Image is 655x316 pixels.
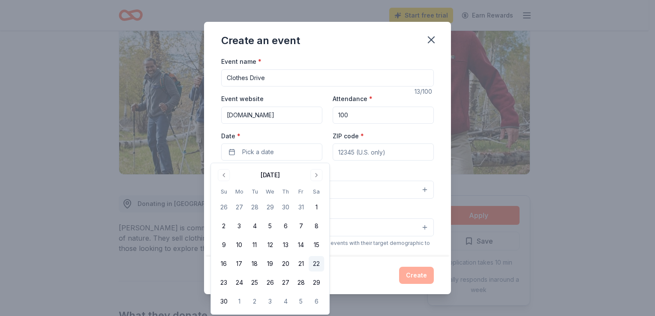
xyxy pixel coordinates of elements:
[221,69,434,86] input: Spring Fundraiser
[293,256,309,271] button: 21
[242,147,274,157] span: Pick a date
[221,34,300,48] div: Create an event
[309,256,324,271] button: 22
[216,218,231,234] button: 2
[278,200,293,215] button: 30
[278,256,293,271] button: 20
[333,95,373,103] label: Attendance
[262,237,278,253] button: 12
[293,218,309,234] button: 7
[333,107,434,124] input: 20
[247,218,262,234] button: 4
[231,275,247,290] button: 24
[261,170,280,180] div: [DATE]
[216,294,231,309] button: 30
[231,237,247,253] button: 10
[293,294,309,309] button: 5
[278,294,293,309] button: 4
[293,200,309,215] button: 31
[218,169,230,181] button: Go to previous month
[309,187,324,196] th: Saturday
[216,256,231,271] button: 16
[309,200,324,215] button: 1
[247,200,262,215] button: 28
[415,86,434,97] div: 13 /100
[247,256,262,271] button: 18
[309,237,324,253] button: 15
[309,275,324,290] button: 29
[278,237,293,253] button: 13
[221,132,322,140] label: Date
[262,187,278,196] th: Wednesday
[247,187,262,196] th: Tuesday
[221,143,322,161] button: Pick a date
[293,237,309,253] button: 14
[333,132,364,140] label: ZIP code
[293,187,309,196] th: Friday
[247,275,262,290] button: 25
[310,169,322,181] button: Go to next month
[309,218,324,234] button: 8
[216,200,231,215] button: 26
[221,95,264,103] label: Event website
[262,275,278,290] button: 26
[333,143,434,161] input: 12345 (U.S. only)
[247,237,262,253] button: 11
[309,294,324,309] button: 6
[278,187,293,196] th: Thursday
[231,187,247,196] th: Monday
[221,57,261,66] label: Event name
[231,200,247,215] button: 27
[293,275,309,290] button: 28
[262,200,278,215] button: 29
[231,294,247,309] button: 1
[231,218,247,234] button: 3
[231,256,247,271] button: 17
[262,218,278,234] button: 5
[278,218,293,234] button: 6
[221,107,322,124] input: https://www...
[216,187,231,196] th: Sunday
[278,275,293,290] button: 27
[216,275,231,290] button: 23
[262,256,278,271] button: 19
[247,294,262,309] button: 2
[216,237,231,253] button: 9
[262,294,278,309] button: 3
